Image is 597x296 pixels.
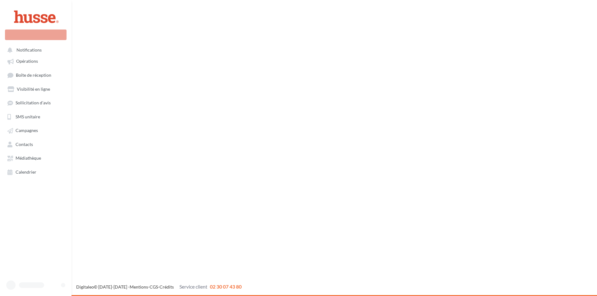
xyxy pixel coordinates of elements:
[210,284,242,289] span: 02 30 07 43 80
[17,86,50,92] span: Visibilité en ligne
[4,125,68,136] a: Campagnes
[16,59,38,64] span: Opérations
[4,139,68,150] a: Contacts
[4,69,68,81] a: Boîte de réception
[16,142,33,147] span: Contacts
[4,83,68,94] a: Visibilité en ligne
[16,156,41,161] span: Médiathèque
[16,114,40,119] span: SMS unitaire
[130,284,148,289] a: Mentions
[16,100,51,106] span: Sollicitation d'avis
[76,284,94,289] a: Digitaleo
[4,166,68,177] a: Calendrier
[160,284,174,289] a: Crédits
[4,152,68,163] a: Médiathèque
[16,169,36,175] span: Calendrier
[16,128,38,133] span: Campagnes
[76,284,242,289] span: © [DATE]-[DATE] - - -
[4,55,68,66] a: Opérations
[4,97,68,108] a: Sollicitation d'avis
[4,111,68,122] a: SMS unitaire
[16,47,42,52] span: Notifications
[150,284,158,289] a: CGS
[16,72,51,78] span: Boîte de réception
[5,30,67,40] div: Nouvelle campagne
[179,284,207,289] span: Service client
